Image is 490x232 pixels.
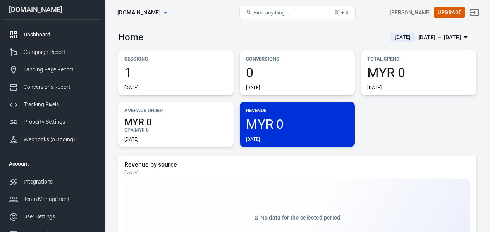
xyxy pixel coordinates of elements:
span: 1 [124,66,227,79]
div: [DATE] [124,136,139,142]
a: Campaign Report [3,43,102,61]
a: Team Management [3,190,102,208]
button: Find anything...⌘ + K [239,6,356,19]
h5: Revenue by source [124,161,470,169]
p: Total Spend [367,55,470,63]
div: Webhooks (outgoing) [24,135,96,144]
span: MYR 0 [367,66,470,79]
div: Team Management [24,195,96,203]
div: Conversions Report [24,83,96,91]
div: [DATE] － [DATE] [418,33,461,42]
p: Revenue [246,106,349,114]
span: No data for the selected period [260,215,340,221]
div: [DATE] [246,136,260,142]
span: [DATE] [392,33,414,41]
div: Dashboard [24,31,96,39]
a: User Settings [3,208,102,225]
span: MYR 0 [246,118,349,131]
div: [DATE] [367,85,382,91]
p: Conversions [246,55,349,63]
a: Integrations [3,173,102,190]
div: Landing Page Report [24,66,96,74]
span: CPA : [124,127,135,133]
li: Account [3,154,102,173]
a: Conversions Report [3,78,102,96]
button: [DOMAIN_NAME] [114,5,170,20]
a: Webhooks (outgoing) [3,131,102,148]
button: [DATE][DATE] － [DATE] [384,31,476,44]
a: Dashboard [3,26,102,43]
h3: Home [118,32,143,43]
div: Campaign Report [24,48,96,56]
div: [DOMAIN_NAME] [3,6,102,13]
div: [DATE] [124,170,470,176]
div: [DATE] [124,85,139,91]
span: 0 [246,66,349,79]
div: User Settings [24,213,96,221]
div: Account id: mSgWPRff [390,9,431,17]
p: Sessions [124,55,227,63]
span: herbatokmekhq.com [117,8,161,17]
button: Upgrade [434,7,465,19]
a: Landing Page Report [3,61,102,78]
div: [DATE] [246,85,260,91]
div: Integrations [24,178,96,186]
span: MYR 0 [135,127,149,133]
div: Property Settings [24,118,96,126]
div: ⌘ + K [335,10,349,16]
span: Find anything... [254,10,289,16]
a: Tracking Pixels [3,96,102,113]
a: Sign out [465,3,484,22]
span: MYR 0 [124,118,227,127]
div: Tracking Pixels [24,100,96,109]
p: Average Order [124,106,227,114]
a: Property Settings [3,113,102,131]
